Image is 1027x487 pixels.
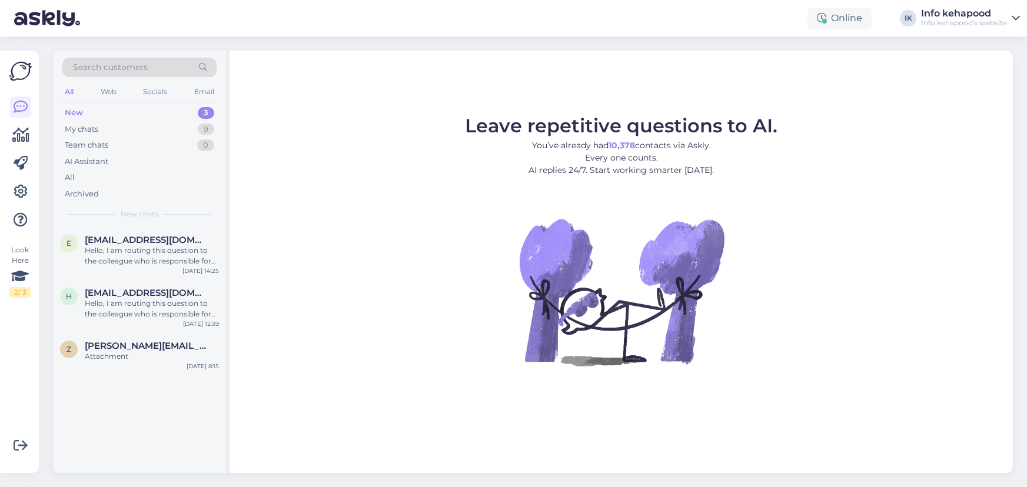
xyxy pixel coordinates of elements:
[141,84,169,99] div: Socials
[85,288,207,298] span: hedvigheleen.saare@gmail.com
[9,245,31,298] div: Look Here
[516,186,727,398] img: No Chat active
[65,124,98,135] div: My chats
[121,209,158,219] span: New chats
[67,239,71,248] span: e
[67,345,71,353] span: z
[65,156,108,168] div: AI Assistant
[197,139,214,151] div: 0
[900,10,916,26] div: IK
[85,341,207,351] span: zhanna@avaster.ee
[85,235,207,245] span: emelkaraoglu44@gmail.com
[65,107,83,119] div: New
[62,84,76,99] div: All
[807,8,872,29] div: Online
[98,84,119,99] div: Web
[609,140,635,151] b: 10,378
[198,107,214,119] div: 3
[198,124,214,135] div: 9
[187,362,219,371] div: [DATE] 8:15
[65,172,75,184] div: All
[9,60,32,82] img: Askly Logo
[192,84,217,99] div: Email
[465,114,777,137] span: Leave repetitive questions to AI.
[465,139,777,176] p: You’ve already had contacts via Askly. Every one counts. AI replies 24/7. Start working smarter [...
[921,9,1007,18] div: Info kehapood
[65,188,99,200] div: Archived
[65,139,108,151] div: Team chats
[73,61,148,74] span: Search customers
[9,287,31,298] div: 2 / 3
[85,351,219,362] div: Attachment
[85,298,219,319] div: Hello, I am routing this question to the colleague who is responsible for this topic. The reply m...
[182,266,219,275] div: [DATE] 14:25
[85,245,219,266] div: Hello, I am routing this question to the colleague who is responsible for this topic. The reply m...
[183,319,219,328] div: [DATE] 12:39
[921,18,1007,28] div: Info kehapood's website
[921,9,1020,28] a: Info kehapoodInfo kehapood's website
[66,292,72,301] span: h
